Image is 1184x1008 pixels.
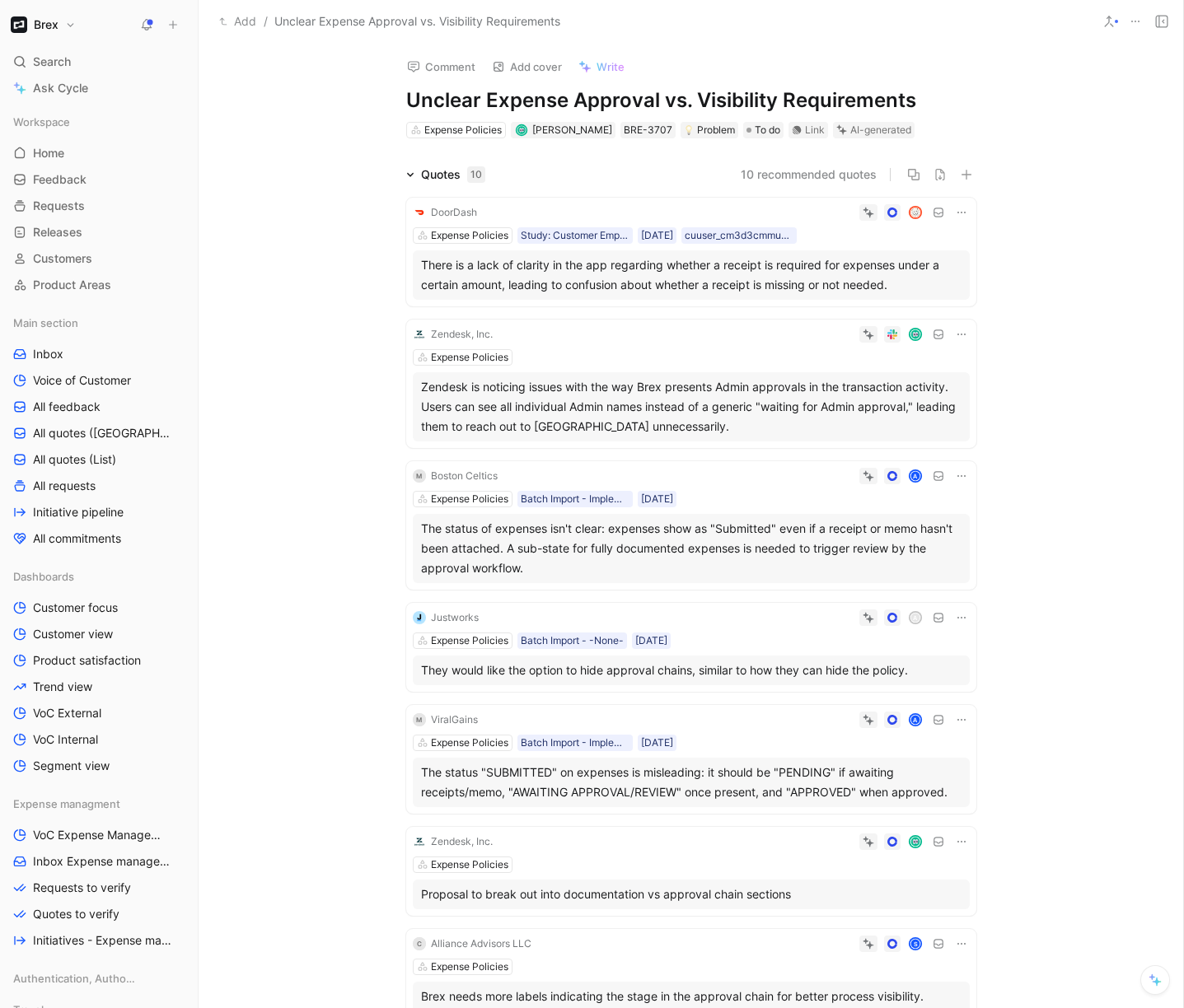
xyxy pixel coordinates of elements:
button: Add cover [484,55,569,78]
div: AI-generated [850,122,911,138]
img: Brex [11,16,27,33]
div: Alliance Advisors LLC [431,936,531,952]
div: Expense Policies [431,735,508,751]
div: They would like the option to hide approval chains, similar to how they can hide the policy. [421,660,962,680]
a: Initiative pipeline [7,500,191,525]
div: Zendesk is noticing issues with the way Brex presents Admin approvals in the transaction activity... [421,377,962,436]
div: ViralGains [431,712,478,728]
div: Expense Policies [431,227,508,244]
span: All quotes (List) [33,451,116,468]
button: BrexBrex [7,13,80,36]
div: 💡Problem [681,122,738,138]
a: All quotes (List) [7,447,191,472]
div: Study: Customer Empathy Rotation [521,227,629,244]
a: Customer view [7,622,191,646]
a: Customer focus [7,595,191,620]
div: Expense managment [7,791,191,816]
a: Feedback [7,167,191,192]
a: All feedback [7,394,191,419]
div: Expense managmentVoC Expense ManagementInbox Expense managementRequests to verifyQuotes to verify... [7,791,191,953]
span: All commitments [33,530,121,547]
div: [DATE] [635,632,667,649]
span: Ask Cycle [33,78,88,98]
a: Quotes to verify [7,902,191,926]
span: Inbox Expense management [33,853,170,870]
a: Requests to verify [7,875,191,900]
a: Inbox Expense management [7,849,191,874]
span: VoC Internal [33,731,98,748]
button: Add [215,12,260,31]
div: M [413,713,426,726]
div: The status of expenses isn't clear: expenses show as "Submitted" even if a receipt or memo hasn't... [421,519,962,578]
a: Inbox [7,342,191,366]
span: Main section [13,315,78,331]
a: Product satisfaction [7,648,191,673]
span: Customers [33,250,92,267]
div: M [413,469,426,483]
img: avatar [910,329,920,339]
span: Expense managment [13,796,120,812]
div: DashboardsCustomer focusCustomer viewProduct satisfactionTrend viewVoC ExternalVoC InternalSegmen... [7,564,191,778]
div: Batch Import - -None- [521,632,624,649]
span: To do [755,122,780,138]
div: Link [805,122,825,138]
a: VoC External [7,701,191,726]
a: All commitments [7,526,191,551]
div: [DATE] [641,491,673,507]
img: logo [413,835,426,848]
div: Zendesk, Inc. [431,326,493,343]
div: Search [7,49,191,74]
div: Main section [7,310,191,335]
a: Trend view [7,674,191,699]
a: Voice of Customer [7,368,191,393]
a: Product Areas [7,273,191,297]
div: [DATE] [641,735,673,751]
div: A [910,714,920,725]
div: Authentication, Authorization & Auditing [7,966,191,991]
span: All quotes ([GEOGRAPHIC_DATA]) [33,425,172,441]
div: Expense Policies [431,491,508,507]
span: Requests to verify [33,880,131,896]
a: VoC Expense Management [7,823,191,847]
div: Workspace [7,110,191,134]
span: Workspace [13,114,70,130]
button: Write [571,55,632,78]
span: Voice of Customer [33,372,131,389]
img: logo [413,206,426,219]
img: 💡 [684,125,694,135]
span: Trend view [33,679,92,695]
div: Main sectionInboxVoice of CustomerAll feedbackAll quotes ([GEOGRAPHIC_DATA])All quotes (List)All ... [7,310,191,551]
span: Unclear Expense Approval vs. Visibility Requirements [274,12,560,31]
div: Dashboards [7,564,191,589]
div: Quotes10 [400,165,492,184]
img: avatar [517,125,526,134]
a: Ask Cycle [7,76,191,100]
div: C [413,937,426,950]
div: Authentication, Authorization & Auditing [7,966,191,996]
div: BRE-3707 [624,122,672,138]
a: Requests [7,194,191,218]
span: Home [33,145,64,161]
h1: Unclear Expense Approval vs. Visibility Requirements [406,87,976,114]
div: The status "SUBMITTED" on expenses is misleading: it should be "PENDING" if awaiting receipts/mem... [421,763,962,802]
div: Boston Celtics [431,468,498,484]
div: Problem [684,122,735,138]
span: Search [33,52,71,72]
div: Batch Import - Implementation [521,735,629,751]
span: Authentication, Authorization & Auditing [13,970,137,987]
a: Segment view [7,754,191,778]
span: Initiatives - Expense management [33,932,172,949]
span: All requests [33,478,96,494]
div: 10 [467,166,485,183]
h1: Brex [34,17,58,32]
span: Dashboards [13,568,74,585]
div: A [910,612,920,623]
div: Zendesk, Inc. [431,833,493,850]
div: Quotes [421,165,485,184]
span: Feedback [33,171,87,188]
span: Quotes to verify [33,906,119,922]
span: Product satisfaction [33,652,141,669]
div: DoorDash [431,204,477,221]
img: avatar [910,836,920,847]
span: Initiative pipeline [33,504,124,520]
